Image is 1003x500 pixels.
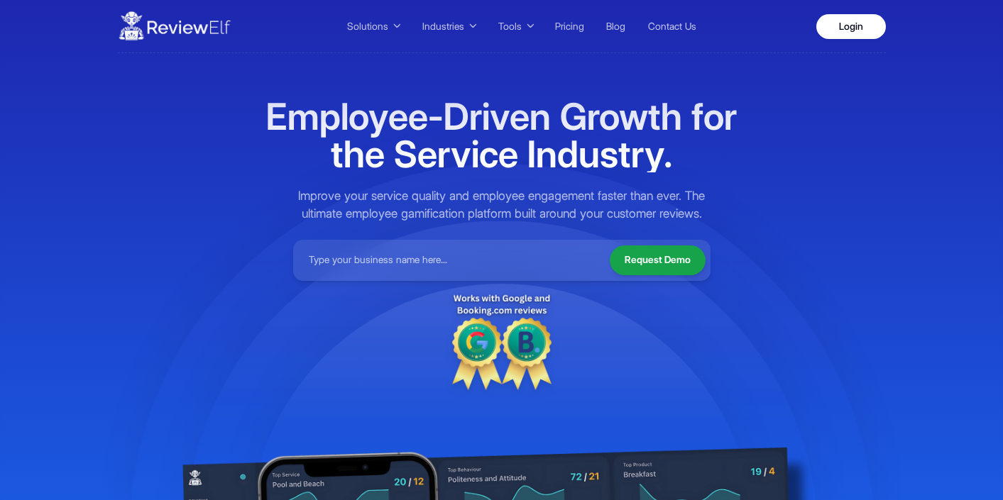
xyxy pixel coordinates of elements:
span: Tools [498,19,522,34]
button: Tools [490,16,540,37]
button: Request Demo [610,245,706,275]
a: Pricing [547,16,591,36]
span: Industries [422,19,464,34]
a: Blog [599,16,633,36]
button: Industries [414,16,483,37]
h1: Employee-Driven Growth for the Service Industry. [263,98,740,172]
button: Solutions [339,16,407,37]
a: Contact Us [640,16,703,36]
img: Discount tag [452,291,552,390]
span: Solutions [347,19,388,34]
a: Login [816,14,886,39]
img: ReviewElf Logo [118,6,231,46]
input: Type your business name here... [298,245,600,276]
p: Improve your service quality and employee engagement faster than ever. The ultimate employee gami... [293,187,711,222]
